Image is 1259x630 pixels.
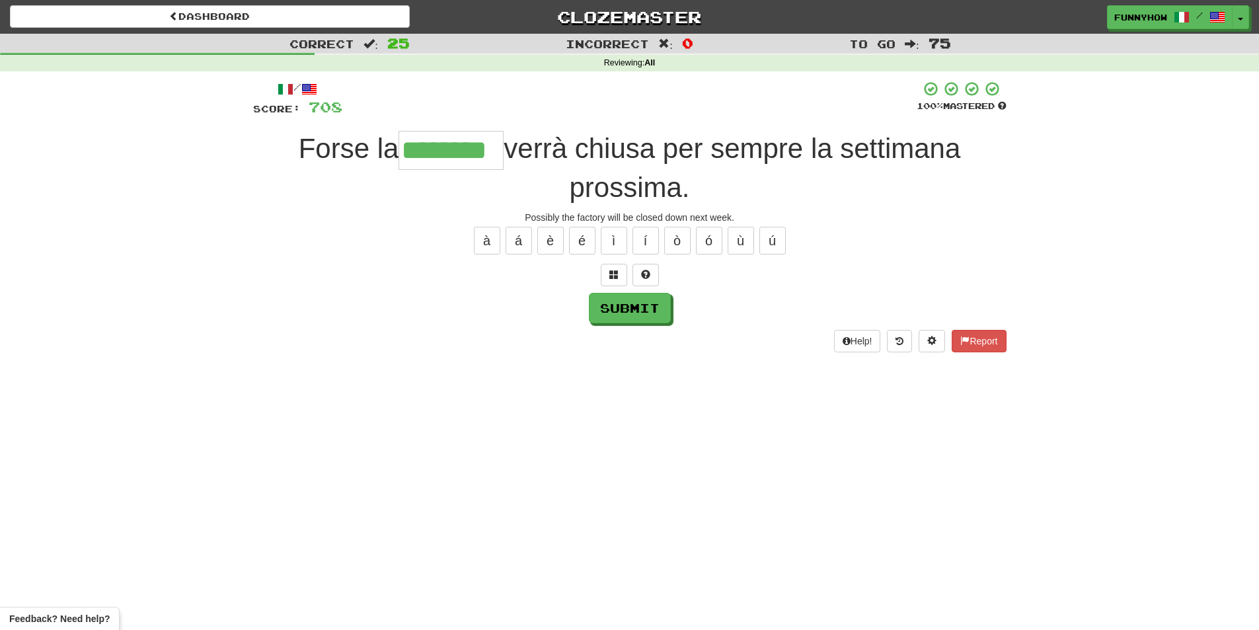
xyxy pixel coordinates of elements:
[1114,11,1167,23] span: Funnyhow
[632,228,659,251] button: Single letter hint - you only get 1 per sentence and score half the points! alt+h
[253,81,341,97] div: /
[10,5,410,28] a: Dashboard
[289,37,354,50] span: Correct
[363,38,378,50] span: :
[253,103,301,114] span: Score:
[537,191,564,219] button: è
[1107,5,1233,29] a: Funnyhow /
[589,257,671,288] button: Submit
[506,191,532,219] button: á
[664,191,691,219] button: ò
[658,38,673,50] span: :
[849,37,896,50] span: To go
[601,191,627,219] button: ì
[917,100,1007,112] div: Mastered
[1196,11,1203,20] span: /
[415,133,687,164] span: Perché la mia vecchia
[696,191,722,219] button: ó
[253,175,1007,188] div: Because my old ladder is broken.
[387,35,410,51] span: 26
[905,38,919,50] span: :
[9,612,110,625] span: Open feedback widget
[474,191,500,219] button: à
[644,58,655,67] strong: All
[929,35,950,51] span: 74
[566,37,649,50] span: Incorrect
[430,5,829,28] a: Clozemaster
[887,294,912,317] button: Round history (alt+y)
[632,191,659,219] button: í
[601,228,627,251] button: Switch sentence to multiple choice alt+p
[682,35,693,51] span: 0
[309,98,341,115] span: 740
[834,294,881,317] button: Help!
[759,191,786,219] button: ú
[569,191,595,219] button: é
[728,191,754,219] button: ù
[758,133,845,164] span: è rotta.
[917,100,943,111] span: 100 %
[952,294,1006,317] button: Report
